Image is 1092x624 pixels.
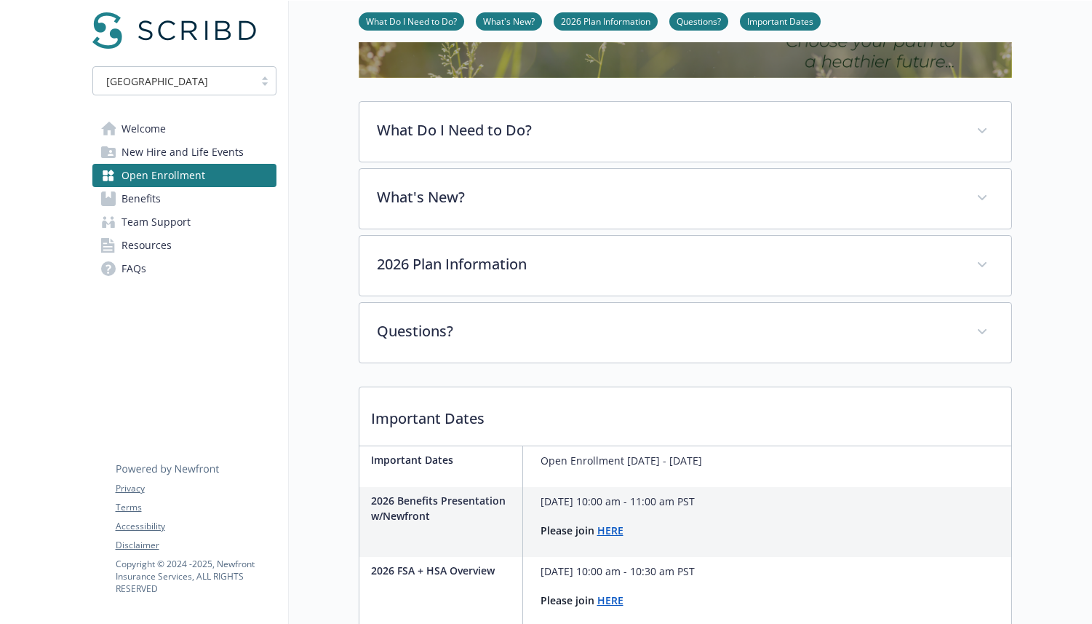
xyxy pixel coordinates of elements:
[541,452,702,470] p: Open Enrollment [DATE] - [DATE]
[541,493,695,510] p: [DATE] 10:00 am - 11:00 am PST
[541,593,594,607] strong: Please join
[121,117,166,141] span: Welcome
[92,257,276,280] a: FAQs
[371,563,517,578] p: 2026 FSA + HSA Overview
[116,501,276,514] a: Terms
[116,558,276,595] p: Copyright © 2024 - 2025 , Newfront Insurance Services, ALL RIGHTS RESERVED
[92,141,276,164] a: New Hire and Life Events
[597,593,623,607] a: HERE
[359,102,1011,162] div: What Do I Need to Do?
[121,234,172,257] span: Resources
[371,452,517,467] p: Important Dates
[116,520,276,533] a: Accessibility
[371,493,517,524] p: 2026 Benefits Presentation w/Newfront
[121,141,244,164] span: New Hire and Life Events
[92,117,276,141] a: Welcome
[541,563,695,580] p: [DATE] 10:00 am - 10:30 am PST
[377,253,959,275] p: 2026 Plan Information
[116,539,276,552] a: Disclaimer
[121,257,146,280] span: FAQs
[359,387,1011,441] p: Important Dates
[121,164,205,187] span: Open Enrollment
[669,14,728,28] a: Questions?
[554,14,658,28] a: 2026 Plan Information
[116,482,276,495] a: Privacy
[121,210,191,234] span: Team Support
[541,524,594,537] strong: Please join
[92,164,276,187] a: Open Enrollment
[92,234,276,257] a: Resources
[121,187,161,210] span: Benefits
[100,74,247,89] span: [GEOGRAPHIC_DATA]
[359,236,1011,296] div: 2026 Plan Information
[377,119,959,141] p: What Do I Need to Do?
[359,14,464,28] a: What Do I Need to Do?
[377,320,959,342] p: Questions?
[597,524,623,537] a: HERE
[476,14,542,28] a: What's New?
[106,74,208,89] span: [GEOGRAPHIC_DATA]
[377,186,959,208] p: What's New?
[92,187,276,210] a: Benefits
[92,210,276,234] a: Team Support
[359,169,1011,229] div: What's New?
[359,303,1011,363] div: Questions?
[740,14,821,28] a: Important Dates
